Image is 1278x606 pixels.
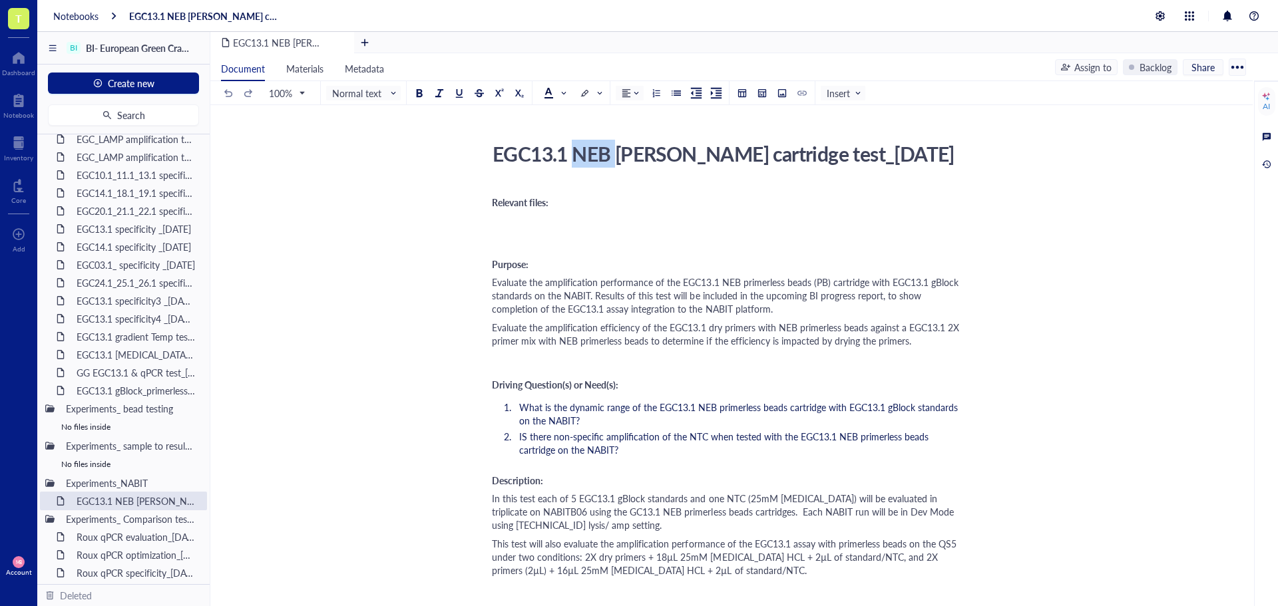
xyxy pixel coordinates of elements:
[492,378,618,391] span: Driving Question(s) or Need(s):
[332,87,397,99] span: Normal text
[71,148,202,166] div: EGC_LAMP amplification test Sets17_23_19MAR25
[48,73,199,94] button: Create new
[71,381,202,400] div: EGC13.1 gBlock_primerless beads test_[DATE]
[71,345,202,364] div: EGC13.1 [MEDICAL_DATA] test_[DATE]
[487,137,960,170] div: EGC13.1 NEB [PERSON_NAME] cartridge test_[DATE]
[71,291,202,310] div: EGC13.1 specificity3 _[DATE]
[492,196,548,209] span: Relevant files:
[1191,61,1215,73] span: Share
[108,78,154,88] span: Create new
[1074,60,1112,75] div: Assign to
[492,474,543,487] span: Description:
[71,220,202,238] div: EGC13.1 specificity _[DATE]
[71,166,202,184] div: EGC10.1_11.1_13.1 specificity _[DATE]
[71,130,202,148] div: EGC_LAMP amplification test Sets10_16_18MAR25
[221,62,265,75] span: Document
[129,10,280,22] a: EGC13.1 NEB [PERSON_NAME] cartridge test_[DATE]
[286,62,323,75] span: Materials
[1183,59,1223,75] button: Share
[11,196,26,204] div: Core
[13,245,25,253] div: Add
[827,87,862,99] span: Insert
[40,455,207,474] div: No files inside
[15,559,21,565] span: MB
[71,237,202,256] div: EGC14.1 specificity _[DATE]
[40,418,207,436] div: No files inside
[71,309,202,328] div: EGC13.1 specificity4 _[DATE]
[4,132,33,162] a: Inventory
[71,184,202,202] div: EGC14.1_18.1_19.1 specificity _[DATE]
[70,43,77,53] div: BI
[345,62,384,75] span: Metadata
[60,510,202,528] div: Experiments_ Comparison testing
[2,47,35,76] a: Dashboard
[492,275,961,315] span: Evaluate the amplification performance of the EGC13.1 NEB primerless beads (PB) cartridge with EG...
[519,400,960,427] span: What is the dynamic range of the EGC13.1 NEB primerless beads cartridge with EGC13.1 gBlock stand...
[4,154,33,162] div: Inventory
[492,257,529,271] span: Purpose:
[71,327,202,346] div: EGC13.1 gradient Temp test_[DATE]
[1140,60,1171,75] div: Backlog
[71,545,202,564] div: Roux qPCR optimization_[DATE]
[15,10,22,27] span: T
[60,474,202,492] div: Experiments_NABIT
[60,436,202,455] div: Experiments_ sample to result testing
[71,273,202,292] div: EGC24.1_25.1_26.1 specificity _[DATE]
[71,528,202,546] div: Roux qPCR evaluation_[DATE]
[11,175,26,204] a: Core
[71,492,202,510] div: EGC13.1 NEB [PERSON_NAME] cartridge test_[DATE]
[53,10,99,22] a: Notebooks
[86,41,264,55] span: BI- European Green Crab [PERSON_NAME]
[3,90,34,119] a: Notebook
[117,110,145,120] span: Search
[3,111,34,119] div: Notebook
[492,492,957,531] span: In this test each of 5 EGC13.1 gBlock standards and one NTC (25mM [MEDICAL_DATA]) will be evaluat...
[1263,101,1270,112] div: AI
[6,568,32,576] div: Account
[269,87,304,99] span: 100%
[60,588,92,603] div: Deleted
[60,399,202,418] div: Experiments_ bead testing
[71,255,202,274] div: EGC03.1_ specificity _[DATE]
[492,321,962,347] span: Evaluate the amplification efficiency of the EGC13.1 dry primers with NEB primerless beads agains...
[2,69,35,76] div: Dashboard
[48,104,199,126] button: Search
[492,537,959,577] span: This test will also evaluate the amplification performance of the EGC13.1 assay with primerless b...
[519,430,931,456] span: IS there non-specific amplification of the NTC when tested with the EGC13.1 NEB primerless beads ...
[71,363,202,382] div: GG EGC13.1 & qPCR test_[DATE]
[71,202,202,220] div: EGC20.1_21.1_22.1 specificity _[DATE]
[71,563,202,582] div: Roux qPCR specificity_[DATE]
